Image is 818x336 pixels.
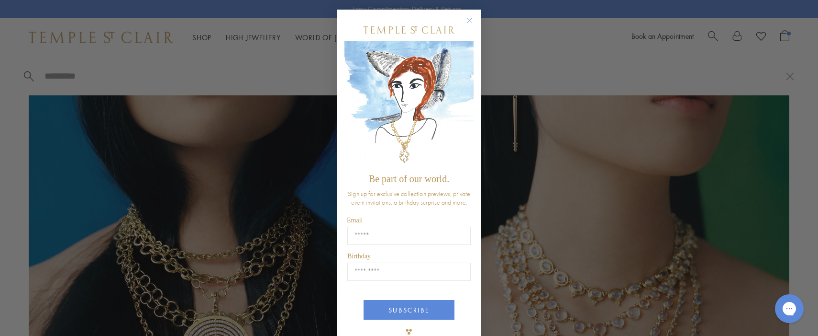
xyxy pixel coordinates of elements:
[770,291,808,326] iframe: Gorgias live chat messenger
[347,253,371,260] span: Birthday
[347,227,471,245] input: Email
[348,189,470,207] span: Sign up for exclusive collection previews, private event invitations, a birthday surprise and more.
[347,217,363,224] span: Email
[468,19,480,31] button: Close dialog
[369,174,449,184] span: Be part of our world.
[364,26,454,34] img: Temple St. Clair
[364,300,454,320] button: SUBSCRIBE
[344,41,474,169] img: c4a9eb12-d91a-4d4a-8ee0-386386f4f338.jpeg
